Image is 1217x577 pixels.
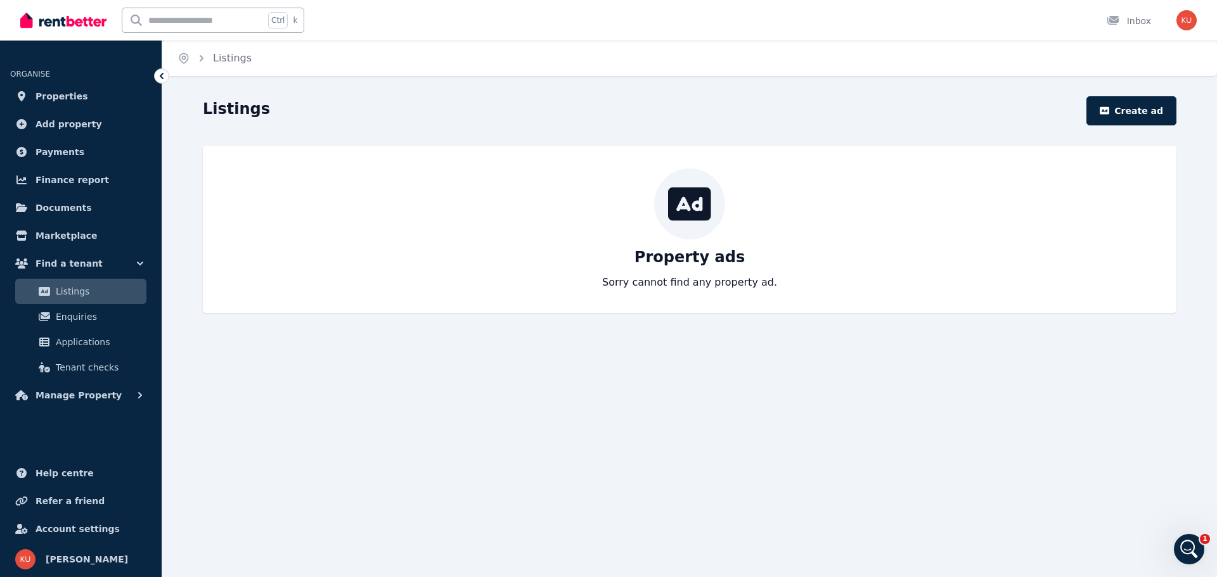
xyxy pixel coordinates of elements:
[10,111,151,137] a: Add property
[11,388,243,410] textarea: Message…
[634,247,745,267] p: Property ads
[221,5,245,29] button: Home
[42,288,198,298] a: [EMAIL_ADDRESS][DOMAIN_NAME]
[162,41,267,76] nav: Breadcrumb
[20,51,233,89] div: Since your tenants aren't receiving messages sent via our portal, this is typically caused by agg...
[1086,96,1176,125] button: Create ad
[213,51,252,66] span: Listings
[134,379,233,392] div: No, I still need help 👤
[10,488,151,514] a: Refer a friend
[20,95,233,108] div: Here's what your tenants need to do:
[20,113,233,138] div: • for RentBetter email notifications
[35,228,97,243] span: Marketplace
[10,460,151,486] a: Help centre
[217,410,238,430] button: Send a message…
[35,172,109,187] span: Finance report
[268,12,288,29] span: Ctrl
[45,177,200,187] a: [EMAIL_ADDRESS][DOMAIN_NAME]
[60,415,70,425] button: Upload attachment
[20,11,106,30] img: RentBetter
[35,388,122,403] span: Manage Property
[15,329,146,355] a: Applications
[35,521,120,536] span: Account settings
[10,372,243,410] div: Kunal says…
[1174,534,1204,564] iframe: Intercom live chat
[56,284,141,299] span: Listings
[35,466,94,481] span: Help centre
[25,177,200,187] b: Add
[10,251,151,276] button: Find a tenant
[36,7,56,27] img: Profile image for Rochelle
[35,493,105,509] span: Refer a friend
[56,334,141,350] span: Applications
[20,144,233,169] div: • to add our address to their safe list
[10,167,151,193] a: Finance report
[10,195,151,220] a: Documents
[293,15,297,25] span: k
[10,383,151,408] button: Manage Property
[15,549,35,569] img: Kunal K
[25,145,119,155] b: Mark as "not junk"
[1107,15,1151,27] div: Inbox
[15,279,146,304] a: Listings
[8,5,32,29] button: go back
[25,114,148,124] b: Check spam/junk folders
[35,89,88,104] span: Properties
[56,309,141,324] span: Enquiries
[20,207,233,269] div: All tenants on the tenancy receive email notifications when there's a new message waiting in thei...
[20,329,198,353] div: Did that answer help, or do you still need help from someone?
[10,321,208,361] div: Did that answer help, or do you still need help from someone?
[35,117,102,132] span: Add property
[72,7,92,27] img: Profile image for Jodie
[107,16,181,29] p: Under 30 minutes
[205,78,216,88] a: Source reference 5498941:
[35,200,92,215] span: Documents
[56,360,141,375] span: Tenant checks
[35,144,84,160] span: Payments
[15,355,146,380] a: Tenant checks
[10,44,243,322] div: The RentBetter Team says…
[10,84,151,109] a: Properties
[97,6,152,16] h1: RentBetter
[20,176,233,201] div: • to their safe senders list
[82,258,92,269] a: Source reference 10894943:
[20,276,233,313] div: If these steps don't resolve the issue, contact us at for further assistance.
[203,99,270,119] h1: Listings
[54,7,74,27] img: Profile image for Jeremy
[10,223,151,248] a: Marketplace
[124,372,243,400] div: No, I still need help 👤
[10,321,243,371] div: The RentBetter Team says…
[35,256,103,271] span: Find a tenant
[20,415,30,425] button: Emoji picker
[40,415,50,425] button: Gif picker
[10,139,151,165] a: Payments
[1200,534,1210,544] span: 1
[46,552,128,567] span: [PERSON_NAME]
[10,516,151,542] a: Account settings
[10,44,243,320] div: Since your tenants aren't receiving messages sent via our portal, this is typically caused by agg...
[10,70,50,79] span: ORGANISE
[15,304,146,329] a: Enquiries
[602,275,777,290] p: Sorry cannot find any property ad.
[1176,10,1197,30] img: Kunal K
